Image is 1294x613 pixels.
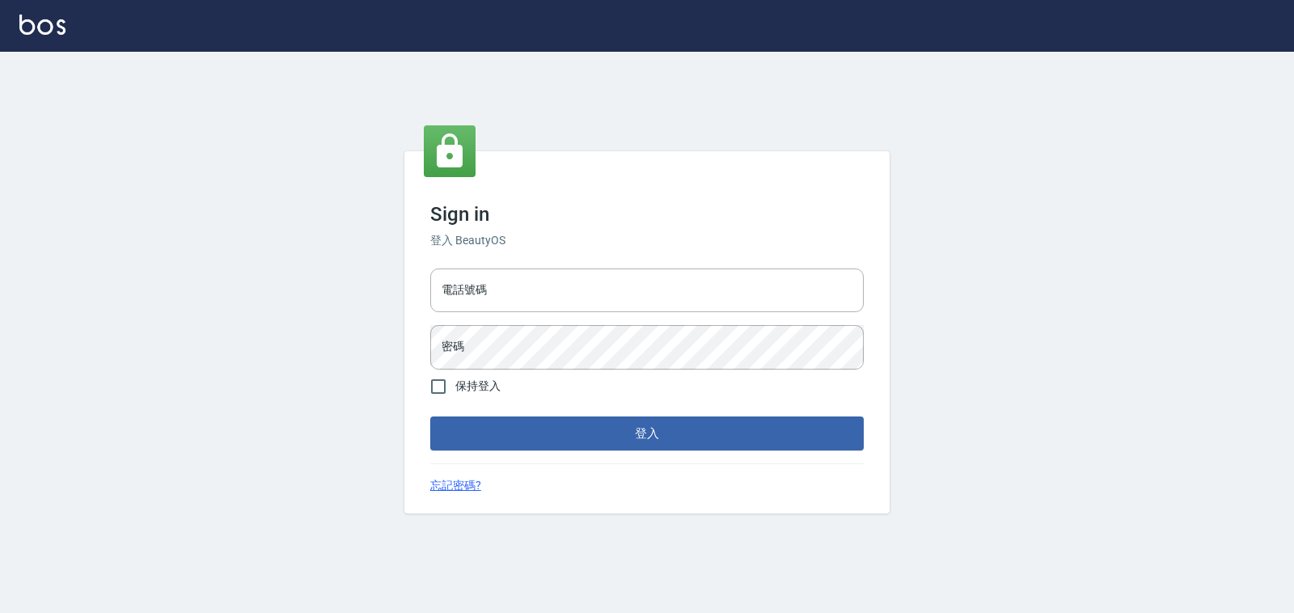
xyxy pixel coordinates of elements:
[455,378,501,395] span: 保持登入
[430,203,864,226] h3: Sign in
[430,477,481,494] a: 忘記密碼?
[430,232,864,249] h6: 登入 BeautyOS
[430,416,864,450] button: 登入
[19,15,66,35] img: Logo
